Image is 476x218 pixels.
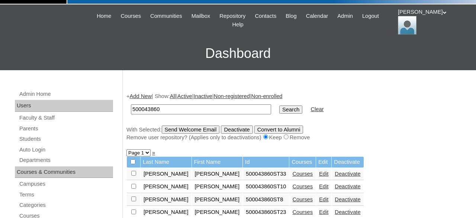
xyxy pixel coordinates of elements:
[192,168,243,180] td: [PERSON_NAME]
[302,12,332,20] a: Calendar
[228,20,247,29] a: Help
[117,12,145,20] a: Courses
[152,150,155,156] a: »
[232,20,243,29] span: Help
[19,156,113,165] a: Departments
[141,193,192,206] td: [PERSON_NAME]
[19,113,113,123] a: Faculty & Staff
[188,12,214,20] a: Mailbox
[219,12,245,20] span: Repository
[141,168,192,180] td: [PERSON_NAME]
[243,193,289,206] td: 500043860ST8
[19,90,113,99] a: Admin Home
[292,183,313,189] a: Courses
[19,145,113,154] a: Auto Login
[337,12,353,20] span: Admin
[15,166,113,178] div: Courses & Communities
[292,209,313,215] a: Courses
[126,134,469,141] div: Remove user repository? (Applies only to deactivations) Keep Remove
[19,179,113,189] a: Campuses
[286,12,296,20] span: Blog
[216,12,249,20] a: Repository
[319,183,328,189] a: Edit
[130,93,152,99] a: Add New
[141,157,192,167] td: Last Name
[147,12,186,20] a: Communities
[335,183,360,189] a: Deactivate
[126,126,469,141] div: With Selected:
[289,157,316,167] td: Courses
[316,157,331,167] td: Edit
[335,171,360,177] a: Deactivate
[332,157,363,167] td: Deactivate
[243,180,289,193] td: 500043860ST10
[282,12,300,20] a: Blog
[192,180,243,193] td: [PERSON_NAME]
[221,126,253,134] input: Deactivate
[170,93,176,99] a: All
[243,168,289,180] td: 500043860ST33
[120,12,141,20] span: Courses
[279,105,302,114] input: Search
[19,190,113,199] a: Terms
[251,93,283,99] a: Non-enrolled
[150,12,182,20] span: Communities
[358,12,383,20] a: Logout
[192,157,243,167] td: First Name
[131,104,271,114] input: Search
[335,196,360,202] a: Deactivate
[4,37,472,70] h3: Dashboard
[319,209,328,215] a: Edit
[335,209,360,215] a: Deactivate
[334,12,357,20] a: Admin
[97,12,111,20] span: Home
[243,157,289,167] td: Id
[362,12,379,20] span: Logout
[292,196,313,202] a: Courses
[254,126,303,134] input: Convert to Alumni
[192,12,210,20] span: Mailbox
[255,12,276,20] span: Contacts
[319,171,328,177] a: Edit
[162,126,220,134] input: Send Welcome Email
[292,171,313,177] a: Courses
[15,100,113,112] div: Users
[177,93,192,99] a: Active
[306,12,328,20] span: Calendar
[19,201,113,210] a: Categories
[251,12,280,20] a: Contacts
[398,8,469,35] div: [PERSON_NAME]
[192,193,243,206] td: [PERSON_NAME]
[93,12,115,20] a: Home
[214,93,250,99] a: Non-registered
[19,124,113,133] a: Parents
[398,16,416,35] img: Jonelle Rodriguez
[194,93,213,99] a: Inactive
[19,134,113,144] a: Students
[141,180,192,193] td: [PERSON_NAME]
[319,196,328,202] a: Edit
[126,92,469,141] div: + | Show: | | | |
[311,106,324,112] a: Clear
